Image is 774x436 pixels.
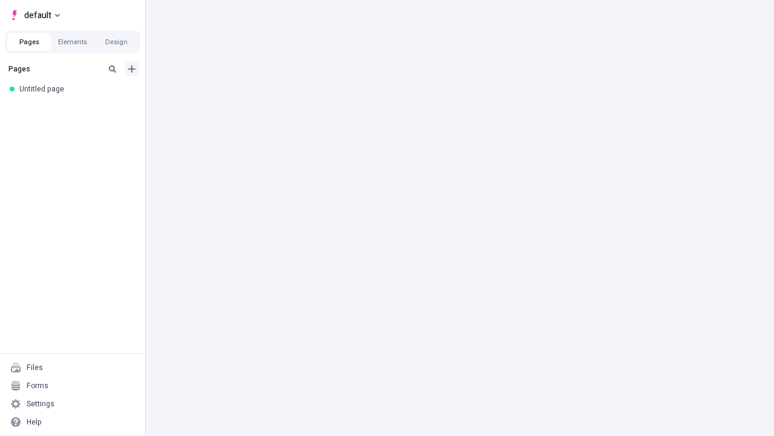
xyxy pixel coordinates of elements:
[51,33,94,51] button: Elements
[94,33,138,51] button: Design
[5,6,65,24] button: Select site
[8,64,100,74] div: Pages
[125,62,139,76] button: Add new
[27,381,48,391] div: Forms
[24,8,51,22] span: default
[27,399,54,409] div: Settings
[27,363,43,372] div: Files
[19,84,131,94] div: Untitled page
[27,417,42,427] div: Help
[7,33,51,51] button: Pages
